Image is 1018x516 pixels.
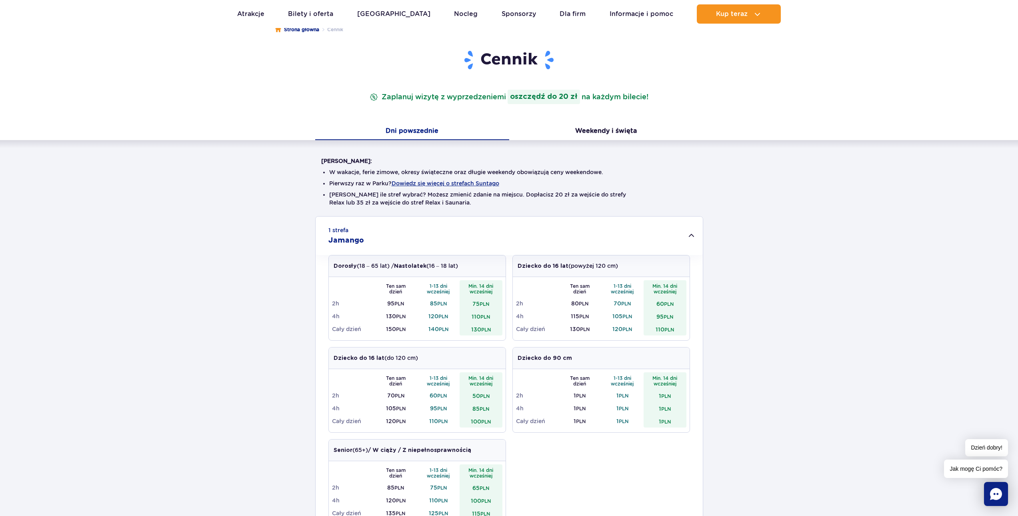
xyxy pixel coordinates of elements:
td: 2h [516,297,559,310]
small: PLN [619,406,628,412]
td: 85 [460,402,502,415]
th: Min. 14 dni wcześniej [460,280,502,297]
a: Atrakcje [237,4,264,24]
td: 85 [417,297,460,310]
small: PLN [437,406,447,412]
th: 1-13 dni wcześniej [601,372,644,389]
td: 1 [601,415,644,428]
button: Dowiedz się więcej o strefach Suntago [392,180,499,187]
td: 65 [460,481,502,494]
small: PLN [580,326,590,332]
a: [GEOGRAPHIC_DATA] [357,4,430,24]
td: 75 [460,297,502,310]
td: 75 [417,481,460,494]
li: W wakacje, ferie zimowe, okresy świąteczne oraz długie weekendy obowiązują ceny weekendowe. [329,168,689,176]
th: Min. 14 dni wcześniej [644,372,686,389]
td: 4h [332,402,375,415]
button: Weekendy i święta [509,123,703,140]
th: Min. 14 dni wcześniej [644,280,686,297]
small: PLN [480,406,489,412]
small: PLN [480,314,490,320]
td: 1 [558,415,601,428]
small: PLN [438,498,448,504]
td: 110 [460,310,502,323]
small: PLN [664,314,673,320]
span: Dzień dobry! [965,439,1008,456]
small: PLN [576,406,586,412]
td: 110 [417,415,460,428]
small: PLN [661,406,671,412]
small: PLN [396,326,406,332]
small: PLN [394,301,404,307]
small: PLN [396,498,406,504]
li: Cennik [319,26,343,34]
strong: Nastolatek [394,263,426,269]
small: PLN [439,326,448,332]
td: 130 [374,310,417,323]
td: 4h [332,494,375,507]
small: PLN [480,301,489,307]
td: 4h [332,310,375,323]
td: 115 [558,310,601,323]
td: 2h [516,389,559,402]
span: Jak mogę Ci pomóc? [944,460,1008,478]
td: Cały dzień [332,415,375,428]
th: 1-13 dni wcześniej [417,464,460,481]
td: Cały dzień [516,323,559,335]
td: 105 [374,402,417,415]
a: Informacje i pomoc [610,4,673,24]
th: Ten sam dzień [558,372,601,389]
a: Dla firm [560,4,586,24]
p: Zaplanuj wizytę z wyprzedzeniem na każdym bilecie! [368,90,650,104]
small: PLN [661,419,671,425]
td: 95 [644,310,686,323]
td: 85 [374,481,417,494]
small: PLN [438,313,448,319]
td: 100 [460,415,502,428]
td: 100 [460,494,502,507]
th: Min. 14 dni wcześniej [460,372,502,389]
small: PLN [437,485,447,491]
small: PLN [481,498,491,504]
small: PLN [661,393,671,399]
small: PLN [394,485,404,491]
th: Ten sam dzień [374,280,417,297]
small: PLN [480,393,490,399]
strong: / W ciąży / Z niepełnosprawnością [368,448,471,453]
td: 4h [516,310,559,323]
th: Ten sam dzień [374,372,417,389]
small: PLN [395,393,404,399]
li: [PERSON_NAME] ile stref wybrać? Możesz zmienić zdanie na miejscu. Dopłacisz 20 zł za wejście do s... [329,191,689,207]
td: 4h [516,402,559,415]
td: 140 [417,323,460,335]
h1: Cennik [321,50,697,70]
small: PLN [664,327,674,333]
td: 1 [644,389,686,402]
td: 130 [460,323,502,335]
th: 1-13 dni wcześniej [601,280,644,297]
td: 95 [374,297,417,310]
small: PLN [396,313,406,319]
td: 120 [374,415,417,428]
td: Cały dzień [516,415,559,428]
td: 50 [460,389,502,402]
strong: oszczędź do 20 zł [508,90,580,104]
small: PLN [622,326,632,332]
td: 105 [601,310,644,323]
small: PLN [481,327,491,333]
td: 95 [417,402,460,415]
td: 130 [558,323,601,335]
small: 1 strefa [328,226,348,234]
small: PLN [619,393,628,399]
small: PLN [664,301,674,307]
small: PLN [396,418,406,424]
td: 1 [644,402,686,415]
td: 1 [644,415,686,428]
td: 1 [601,402,644,415]
small: PLN [576,393,586,399]
td: 60 [417,389,460,402]
td: 120 [417,310,460,323]
td: 110 [644,323,686,335]
td: 70 [601,297,644,310]
td: 120 [601,323,644,335]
